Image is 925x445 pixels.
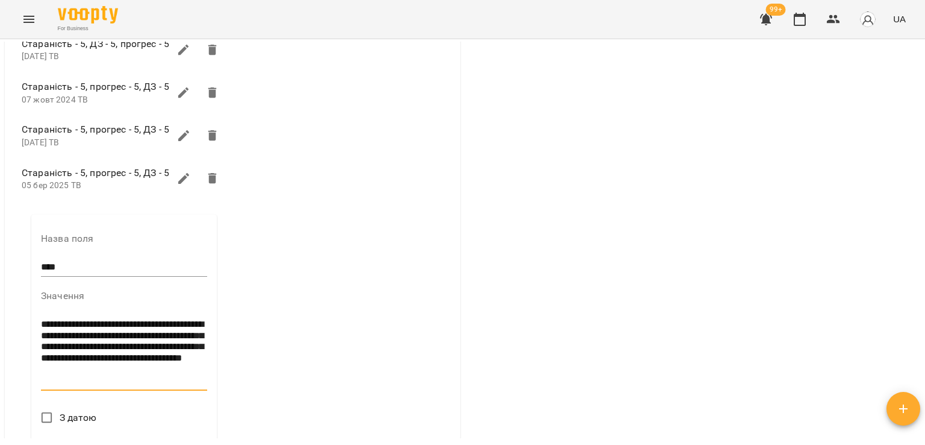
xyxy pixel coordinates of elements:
span: Стараність - 5, ДЗ - 5, прогрес - 5 [22,37,169,51]
label: Значення [41,291,207,301]
span: UA [893,13,906,25]
span: Стараність - 5, прогрес - 5, ДЗ - 5 [22,80,169,94]
button: UA [888,8,911,30]
span: [DATE] TB [22,137,59,147]
img: avatar_s.png [859,11,876,28]
span: Стараність - 5, прогрес - 5, ДЗ - 5 [22,166,169,180]
span: 07 жовт 2024 TB [22,95,88,104]
button: Menu [14,5,43,34]
img: Voopty Logo [58,6,118,24]
label: Назва поля [41,234,207,244]
span: Стараність - 5, прогрес - 5, ДЗ - 5 [22,122,169,137]
span: For Business [58,25,118,33]
span: [DATE] TB [22,51,59,61]
span: З датою [60,411,97,425]
span: 99+ [766,4,786,16]
span: 05 бер 2025 TB [22,180,81,190]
